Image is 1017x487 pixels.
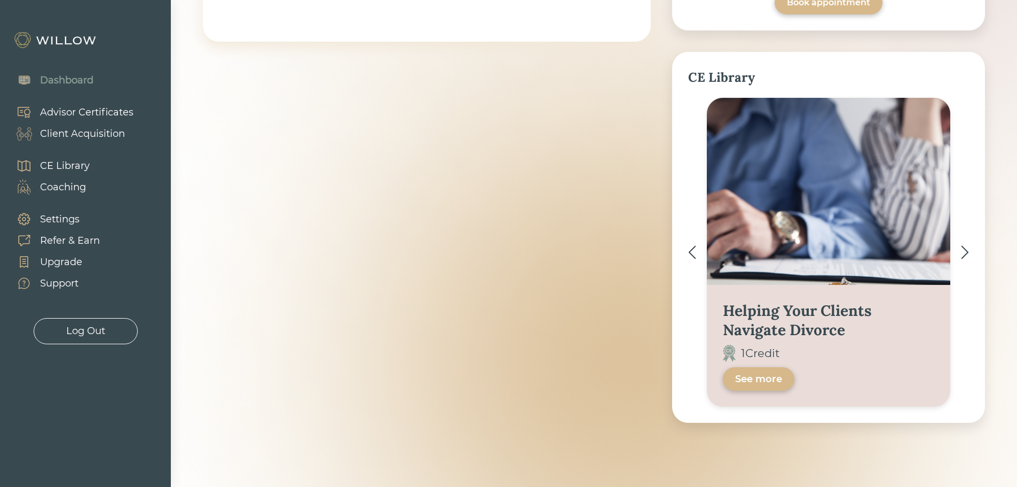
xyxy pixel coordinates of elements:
[688,68,969,87] div: CE Library
[5,230,100,251] a: Refer & Earn
[5,102,133,123] a: Advisor Certificates
[40,105,133,120] div: Advisor Certificates
[735,373,782,385] div: See more
[5,123,133,144] a: Client Acquisition
[5,176,90,198] a: Coaching
[40,276,78,291] div: Support
[40,212,80,227] div: Settings
[723,301,934,339] div: Helping Your Clients Navigate Divorce
[13,32,99,49] img: Willow
[961,245,969,259] img: >
[5,155,90,176] a: CE Library
[40,255,82,269] div: Upgrade
[40,180,86,195] div: Coaching
[40,159,90,173] div: CE Library
[5,251,100,273] a: Upgrade
[741,345,780,362] div: 1 Credit
[40,127,125,141] div: Client Acquisition
[40,73,93,88] div: Dashboard
[40,234,100,248] div: Refer & Earn
[688,245,696,259] img: <
[5,208,100,230] a: Settings
[66,324,105,338] div: Log Out
[5,69,93,91] a: Dashboard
